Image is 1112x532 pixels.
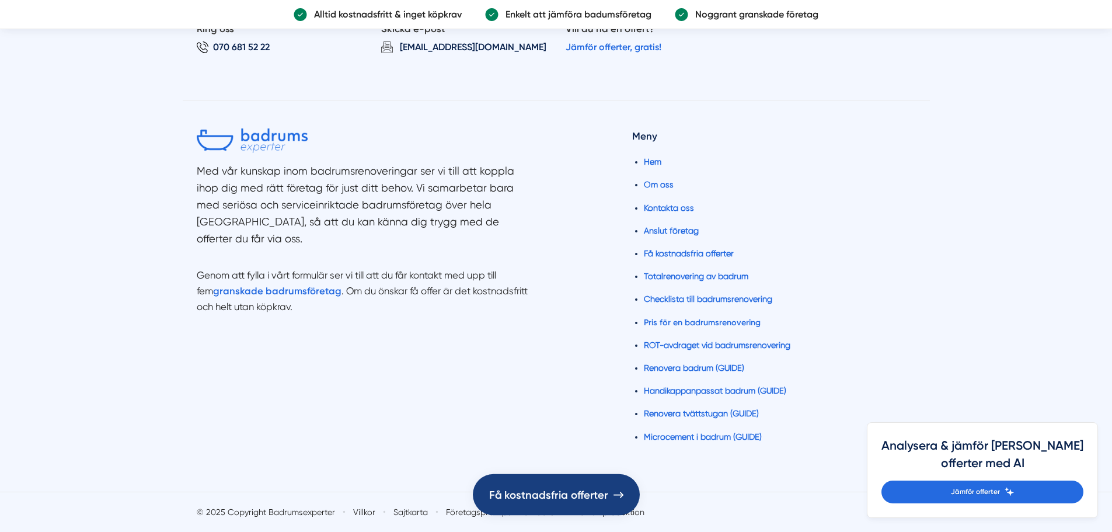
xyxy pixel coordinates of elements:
[644,157,661,166] a: Hem
[435,502,439,523] span: ·
[197,253,533,315] p: Genom att fylla i vårt formulär ser vi till att du får kontakt med upp till fem . Om du önskar få...
[489,486,608,503] span: Få kostnadsfria offerter
[307,7,462,22] p: Alltid kostnadsfritt & inget köpkrav
[644,249,734,258] a: Få kostnadsfria offerter
[197,506,335,518] a: © 2025 Copyright Badrumsexperter
[881,437,1083,481] h4: Analysera & jämför [PERSON_NAME] offerter med AI
[644,226,699,235] a: Anslut företag
[644,409,759,418] a: Renovera tvättstugan (GUIDE)
[644,317,761,328] a: Pris för en badrumsrenovering
[381,21,547,41] p: Skicka e-post
[644,432,762,441] a: Microcement i badrum (GUIDE)
[644,203,694,213] a: Kontakta oss
[381,41,547,53] a: [EMAIL_ADDRESS][DOMAIN_NAME]
[197,21,362,41] p: Ring oss
[644,363,744,373] a: Renovera badrum (GUIDE)
[499,7,651,22] p: Enkelt att jämföra badumsföretag
[688,7,818,22] p: Noggrant granskade företag
[632,128,915,148] h4: Meny
[644,340,790,350] a: ROT-avdraget vid badrumsrenovering
[197,128,308,153] img: Badrumsexperter.se logotyp
[446,506,562,518] a: Företagsprofil på Alla Badrum
[644,294,772,304] a: Checklista till badrumsrenovering
[644,180,674,189] a: Om oss
[197,41,362,53] a: 070 681 52 22
[213,286,341,297] a: granskade badrumsföretag
[342,502,346,523] span: ·
[644,386,786,395] a: Handikappanpassat badrum (GUIDE)
[197,162,533,253] section: Med vår kunskap inom badrumsrenoveringar ser vi till att koppla ihop dig med rätt företag för jus...
[400,41,546,53] span: [EMAIL_ADDRESS][DOMAIN_NAME]
[213,41,270,53] span: 070 681 52 22
[382,502,386,523] span: ·
[951,486,1000,498] span: Jämför offerter
[881,481,1083,503] a: Jämför offerter
[353,506,375,518] a: Villkor
[566,21,731,41] p: Vill du ha en offert?
[393,506,428,518] a: Sajtkarta
[566,41,661,53] a: Jämför offerter, gratis!
[473,474,640,515] a: Få kostnadsfria offerter
[644,272,748,281] a: Totalrenovering av badrum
